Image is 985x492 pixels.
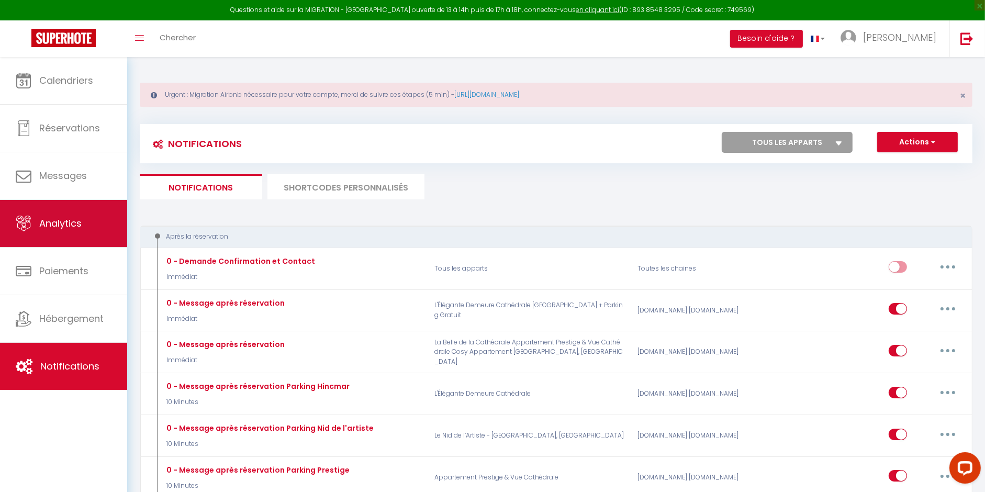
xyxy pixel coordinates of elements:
[164,339,285,350] div: 0 - Message après réservation
[941,448,985,492] iframe: LiveChat chat widget
[164,397,350,407] p: 10 Minutes
[631,379,766,409] div: [DOMAIN_NAME] [DOMAIN_NAME]
[833,20,949,57] a: ... [PERSON_NAME]
[39,121,100,135] span: Réservations
[960,89,966,102] span: ×
[267,174,424,199] li: SHORTCODES PERSONNALISÉS
[164,381,350,392] div: 0 - Message après réservation Parking Hincmar
[428,421,631,451] p: Le Nid de l’Artiste - [GEOGRAPHIC_DATA], [GEOGRAPHIC_DATA]
[39,217,82,230] span: Analytics
[576,5,620,14] a: en cliquant ici
[39,312,104,325] span: Hébergement
[164,464,350,476] div: 0 - Message après réservation Parking Prestige
[428,379,631,409] p: L'Élégante Demeure Cathédrale
[631,421,766,451] div: [DOMAIN_NAME] [DOMAIN_NAME]
[164,272,315,282] p: Immédiat
[31,29,96,47] img: Super Booking
[148,132,242,155] h3: Notifications
[631,253,766,284] div: Toutes les chaines
[39,264,88,277] span: Paiements
[164,314,285,324] p: Immédiat
[863,31,936,44] span: [PERSON_NAME]
[841,30,856,46] img: ...
[164,481,350,491] p: 10 Minutes
[39,169,87,182] span: Messages
[150,232,947,242] div: Après la réservation
[631,295,766,326] div: [DOMAIN_NAME] [DOMAIN_NAME]
[428,337,631,367] p: La Belle de la Cathédrale Appartement Prestige & Vue Cathédrale Cosy Appartement [GEOGRAPHIC_DATA...
[631,337,766,367] div: [DOMAIN_NAME] [DOMAIN_NAME]
[454,90,519,99] a: [URL][DOMAIN_NAME]
[164,439,374,449] p: 10 Minutes
[428,295,631,326] p: L'Élégante Demeure Cathédrale [GEOGRAPHIC_DATA] + Parking Gratuit
[39,74,93,87] span: Calendriers
[164,355,285,365] p: Immédiat
[960,32,973,45] img: logout
[160,32,196,43] span: Chercher
[164,297,285,309] div: 0 - Message après réservation
[152,20,204,57] a: Chercher
[428,253,631,284] p: Tous les apparts
[164,422,374,434] div: 0 - Message après réservation Parking Nid de l'artiste
[140,83,972,107] div: Urgent : Migration Airbnb nécessaire pour votre compte, merci de suivre ces étapes (5 min) -
[960,91,966,100] button: Close
[164,255,315,267] div: 0 - Demande Confirmation et Contact
[877,132,958,153] button: Actions
[140,174,262,199] li: Notifications
[40,360,99,373] span: Notifications
[730,30,803,48] button: Besoin d'aide ?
